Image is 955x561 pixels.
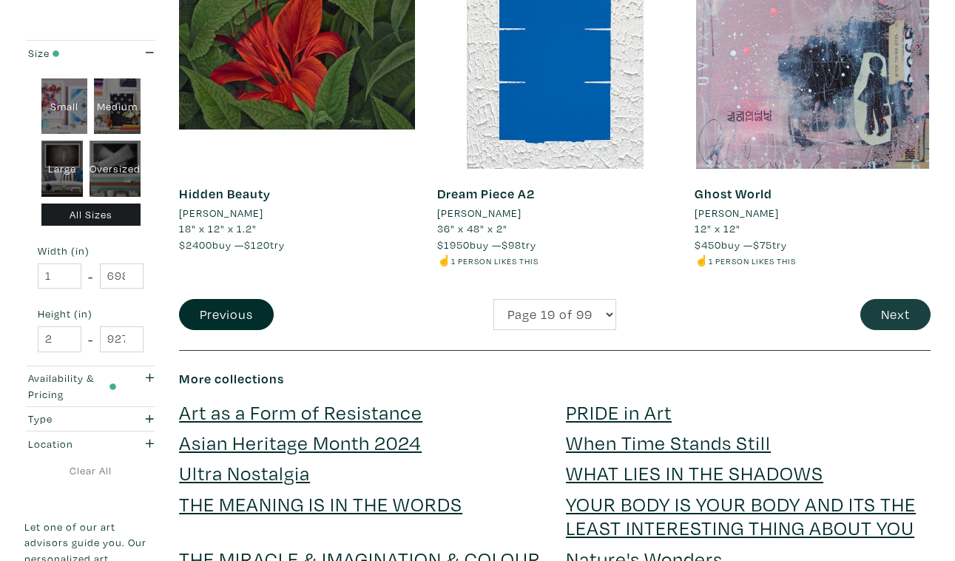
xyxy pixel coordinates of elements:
div: Oversized [90,141,141,197]
small: Width (in) [38,246,144,256]
span: 12" x 12" [695,221,740,235]
a: WHAT LIES IN THE SHADOWS [566,460,823,486]
a: Ghost World [695,185,772,202]
button: Size [24,41,157,65]
div: Size [28,45,117,61]
small: 1 person likes this [709,255,796,266]
button: Location [24,431,157,456]
div: Type [28,411,117,427]
a: Dream Piece A2 [437,185,535,202]
button: Next [860,299,931,331]
span: - [88,266,93,286]
button: Type [24,407,157,431]
small: 1 person likes this [451,255,539,266]
a: [PERSON_NAME] [179,205,415,221]
a: PRIDE in Art [566,399,672,425]
a: Ultra Nostalgia [179,460,310,486]
h6: More collections [179,371,931,387]
div: All Sizes [41,204,141,226]
a: [PERSON_NAME] [695,205,931,221]
a: When Time Stands Still [566,429,771,455]
a: Clear All [24,463,157,479]
li: [PERSON_NAME] [695,205,779,221]
span: 36" x 48" x 2" [437,221,507,235]
div: Location [28,436,117,452]
span: $2400 [179,238,212,252]
a: Art as a Form of Resistance [179,399,422,425]
li: ☝️ [437,252,673,269]
span: $120 [244,238,270,252]
div: Medium [94,78,141,135]
span: $450 [695,238,721,252]
small: Height (in) [38,309,144,319]
div: Small [41,78,88,135]
a: YOUR BODY IS YOUR BODY AND ITS THE LEAST INTERESTING THING ABOUT YOU [566,491,916,540]
div: Large [41,141,83,197]
a: Hidden Beauty [179,185,271,202]
a: Asian Heritage Month 2024 [179,429,422,455]
li: [PERSON_NAME] [437,205,522,221]
li: ☝️ [695,252,931,269]
a: THE MEANING IS IN THE WORDS [179,491,462,517]
button: Previous [179,299,274,331]
span: buy — try [179,238,285,252]
span: $75 [753,238,772,252]
span: buy — try [437,238,536,252]
li: [PERSON_NAME] [179,205,263,221]
a: [PERSON_NAME] [437,205,673,221]
div: Availability & Pricing [28,370,117,402]
span: buy — try [695,238,787,252]
span: 18" x 12" x 1.2" [179,221,257,235]
span: $98 [502,238,522,252]
span: - [88,329,93,349]
span: $1950 [437,238,470,252]
button: Availability & Pricing [24,366,157,406]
